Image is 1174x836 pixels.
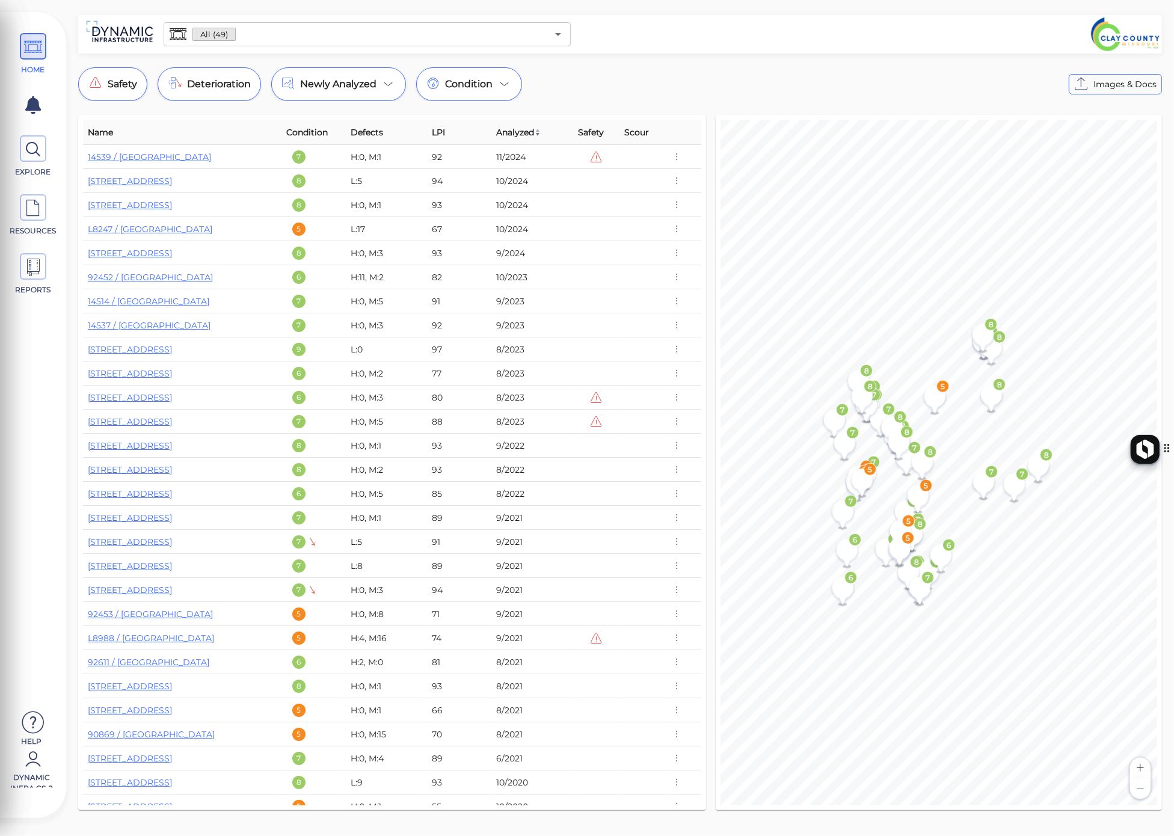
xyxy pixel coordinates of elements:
div: 8 [292,463,306,476]
div: H:0, M:5 [351,295,423,307]
div: 10/2024 [496,199,568,211]
div: 94 [432,175,443,187]
div: 93 [432,680,442,692]
div: 5 [292,800,306,813]
text: 6 [947,541,952,550]
text: 8 [989,320,994,329]
a: REPORTS [6,253,60,295]
div: 67 [432,223,442,235]
span: Safety [578,125,604,140]
div: 9/2021 [496,512,568,524]
div: 85 [432,488,442,500]
div: 89 [432,512,443,524]
div: 11/2024 [496,151,568,163]
a: [STREET_ADDRESS] [88,464,172,475]
div: H:0, M:15 [351,728,423,740]
span: Scour [625,125,650,140]
div: 8 [292,198,306,212]
text: 8 [997,380,1002,389]
div: H:0, M:8 [351,608,423,620]
a: [STREET_ADDRESS] [88,344,172,355]
div: 8/2022 [496,488,568,500]
text: 8 [1044,450,1049,459]
div: 8/2021 [496,728,568,740]
div: H:0, M:1 [351,151,423,163]
div: 5 [292,223,306,236]
text: 8 [868,382,873,391]
div: H:0, M:5 [351,416,423,428]
a: [STREET_ADDRESS] [88,368,172,379]
span: All (49) [193,29,235,40]
div: 8/2023 [496,392,568,404]
div: H:0, M:1 [351,680,423,692]
div: 6 [292,271,306,284]
div: 89 [432,752,443,764]
span: Deterioration [187,77,251,91]
text: 6 [853,535,858,544]
div: 8/2022 [496,464,568,476]
div: 8 [292,174,306,188]
div: L:5 [351,536,423,548]
div: H:2, M:0 [351,656,423,668]
div: 5 [292,632,306,645]
span: Help [6,736,57,746]
div: 93 [432,776,442,788]
text: 7 [841,405,845,414]
div: 91 [432,536,440,548]
div: 8/2023 [496,416,568,428]
a: 14514 / [GEOGRAPHIC_DATA] [88,296,209,307]
div: L:5 [351,175,423,187]
a: [STREET_ADDRESS] [88,176,172,186]
div: H:0, M:2 [351,367,423,380]
div: 5 [292,728,306,741]
a: [STREET_ADDRESS] [88,777,172,788]
img: sort_z_to_a [534,129,541,136]
a: [STREET_ADDRESS] [88,705,172,716]
text: 7 [851,428,855,437]
div: H:0, M:3 [351,319,423,331]
div: H:0, M:3 [351,392,423,404]
div: 5 [292,704,306,717]
div: 93 [432,440,442,452]
div: 7 [292,559,306,573]
div: 9/2021 [496,632,568,644]
span: Analyzed [496,125,541,140]
div: H:0, M:1 [351,704,423,716]
span: REPORTS [8,284,59,295]
div: 92 [432,319,442,331]
div: 8 [292,776,306,789]
span: LPI [432,125,445,140]
div: 8/2023 [496,343,568,355]
span: EXPLORE [8,167,59,177]
a: [STREET_ADDRESS] [88,512,172,523]
div: 8 [292,439,306,452]
div: H:0, M:3 [351,247,423,259]
span: Safety [108,77,137,91]
a: 92452 / [GEOGRAPHIC_DATA] [88,272,213,283]
div: H:0, M:3 [351,584,423,596]
div: 9/2021 [496,584,568,596]
div: H:11, M:2 [351,271,423,283]
span: RESOURCES [8,226,59,236]
a: [STREET_ADDRESS] [88,416,172,427]
span: Condition [445,77,493,91]
text: 5 [941,382,945,391]
div: 6 [292,487,306,500]
div: 77 [432,367,441,380]
div: L:8 [351,560,423,572]
div: 55 [432,801,441,813]
div: 6 [292,656,306,669]
a: [STREET_ADDRESS] [88,392,172,403]
div: 10/2024 [496,175,568,187]
div: 93 [432,247,442,259]
div: 8 [292,247,306,260]
div: H:0, M:4 [351,752,423,764]
div: L:17 [351,223,423,235]
div: 10/2020 [496,801,568,813]
div: 8/2023 [496,367,568,380]
div: L:9 [351,776,423,788]
iframe: Chat [1123,782,1165,827]
text: 8 [905,428,909,437]
span: Name [88,125,113,140]
a: HOME [6,33,60,75]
